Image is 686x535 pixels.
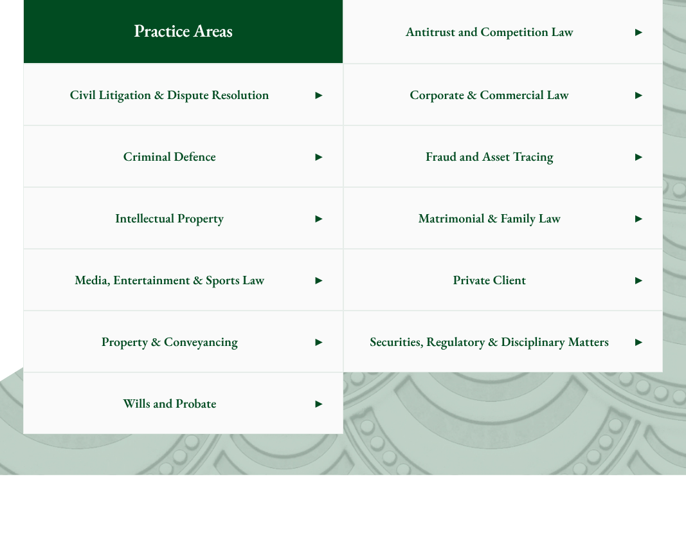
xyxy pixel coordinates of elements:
span: Matrimonial & Family Law [344,188,635,248]
a: Private Client [344,249,663,310]
span: Civil Litigation & Dispute Resolution [24,64,315,125]
a: Property & Conveyancing [24,311,343,372]
a: Matrimonial & Family Law [344,188,663,248]
span: Intellectual Property [24,188,315,248]
a: Securities, Regulatory & Disciplinary Matters [344,311,663,372]
span: Securities, Regulatory & Disciplinary Matters [344,311,635,372]
a: Corporate & Commercial Law [344,64,663,125]
span: Criminal Defence [24,126,315,186]
span: Wills and Probate [24,373,315,433]
span: Property & Conveyancing [24,311,315,372]
a: Intellectual Property [24,188,343,248]
span: Private Client [344,249,635,310]
span: Corporate & Commercial Law [344,64,635,125]
span: Media, Entertainment & Sports Law [24,249,315,310]
a: Civil Litigation & Dispute Resolution [24,64,343,125]
span: Antitrust and Competition Law [344,1,635,62]
a: Fraud and Asset Tracing [344,126,663,186]
a: Media, Entertainment & Sports Law [24,249,343,310]
a: Criminal Defence [24,126,343,186]
span: Fraud and Asset Tracing [344,126,635,186]
a: Wills and Probate [24,373,343,433]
